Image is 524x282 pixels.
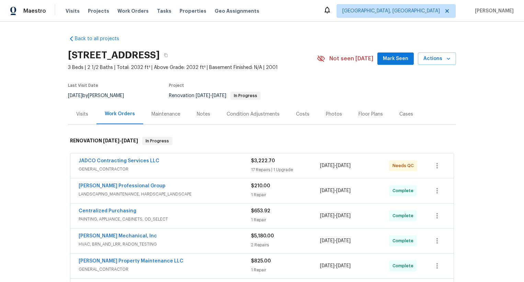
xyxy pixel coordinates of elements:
[180,8,206,14] span: Properties
[68,130,456,152] div: RENOVATION [DATE]-[DATE]In Progress
[320,212,351,219] span: -
[251,242,320,248] div: 2 Repairs
[251,158,275,163] span: $3,222.70
[320,188,334,193] span: [DATE]
[392,262,416,269] span: Complete
[196,93,226,98] span: -
[251,166,320,173] div: 17 Repairs | 1 Upgrade
[320,213,334,218] span: [DATE]
[320,163,334,168] span: [DATE]
[68,83,98,87] span: Last Visit Date
[231,94,260,98] span: In Progress
[320,162,351,169] span: -
[76,111,88,118] div: Visits
[336,213,351,218] span: [DATE]
[336,188,351,193] span: [DATE]
[68,52,160,59] h2: [STREET_ADDRESS]
[227,111,280,118] div: Condition Adjustments
[326,111,342,118] div: Photos
[196,93,210,98] span: [DATE]
[320,262,351,269] span: -
[70,137,138,145] h6: RENOVATION
[320,187,351,194] span: -
[23,8,46,14] span: Maestro
[169,93,261,98] span: Renovation
[66,8,80,14] span: Visits
[342,8,440,14] span: [GEOGRAPHIC_DATA], [GEOGRAPHIC_DATA]
[79,158,159,163] a: JADCO Contracting Services LLC
[160,49,172,61] button: Copy Address
[251,209,270,213] span: $653.92
[79,241,251,248] span: HVAC, BRN_AND_LRR, RADON_TESTING
[377,52,414,65] button: Mark Seen
[423,55,451,63] span: Actions
[251,184,270,188] span: $210.00
[157,9,171,13] span: Tasks
[358,111,383,118] div: Floor Plans
[105,110,135,117] div: Work Orders
[251,234,274,238] span: $5,180.00
[251,216,320,223] div: 1 Repair
[79,259,183,263] a: [PERSON_NAME] Property Maintenance LLC
[392,212,416,219] span: Complete
[88,8,109,14] span: Projects
[320,238,334,243] span: [DATE]
[79,216,251,223] span: PAINTING, APPLIANCE, CABINETS, OD_SELECT
[399,111,413,118] div: Cases
[197,111,210,118] div: Notes
[251,267,320,273] div: 1 Repair
[296,111,309,118] div: Costs
[68,35,134,42] a: Back to all projects
[68,93,82,98] span: [DATE]
[117,8,149,14] span: Work Orders
[215,8,259,14] span: Geo Assignments
[79,166,251,173] span: GENERAL_CONTRACTOR
[79,209,136,213] a: Centralized Purchasing
[336,238,351,243] span: [DATE]
[320,263,334,268] span: [DATE]
[169,83,184,87] span: Project
[329,55,373,62] span: Not seen [DATE]
[122,138,138,143] span: [DATE]
[320,237,351,244] span: -
[103,138,138,143] span: -
[392,187,416,194] span: Complete
[472,8,514,14] span: [PERSON_NAME]
[79,234,157,238] a: [PERSON_NAME] Mechanical, Inc
[151,111,180,118] div: Maintenance
[212,93,226,98] span: [DATE]
[143,138,172,144] span: In Progress
[68,64,317,71] span: 3 Beds | 2 1/2 Baths | Total: 2032 ft² | Above Grade: 2032 ft² | Basement Finished: N/A | 2001
[418,52,456,65] button: Actions
[79,184,166,188] a: [PERSON_NAME] Professional Group
[392,237,416,244] span: Complete
[103,138,119,143] span: [DATE]
[336,163,351,168] span: [DATE]
[79,191,251,198] span: LANDSCAPING_MAINTENANCE, HARDSCAPE_LANDSCAPE
[336,263,351,268] span: [DATE]
[392,162,417,169] span: Needs QC
[251,191,320,198] div: 1 Repair
[251,259,271,263] span: $825.00
[383,55,408,63] span: Mark Seen
[79,266,251,273] span: GENERAL_CONTRACTOR
[68,92,132,100] div: by [PERSON_NAME]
